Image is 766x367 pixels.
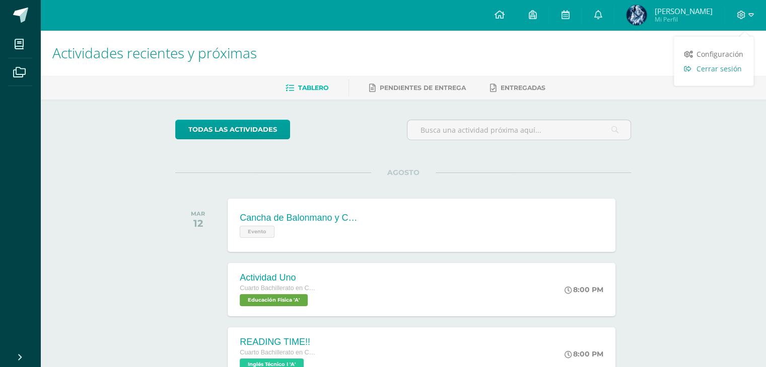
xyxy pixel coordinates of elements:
[240,272,315,283] div: Actividad Uno
[52,43,257,62] span: Actividades recientes y próximas
[565,285,603,294] div: 8:00 PM
[240,337,315,347] div: READING TIME!!
[697,49,743,59] span: Configuración
[626,5,647,25] img: 3353f552e183325ba6eb8ef57ec27830.png
[240,285,315,292] span: Cuarto Bachillerato en CCLL con Orientación en Computación
[674,61,753,76] a: Cerrar sesión
[654,6,712,16] span: [PERSON_NAME]
[240,294,308,306] span: Educación Física 'A'
[501,84,545,91] span: Entregadas
[674,47,753,61] a: Configuración
[380,84,466,91] span: Pendientes de entrega
[565,349,603,358] div: 8:00 PM
[191,210,205,217] div: MAR
[371,168,436,177] span: AGOSTO
[369,80,466,96] a: Pendientes de entrega
[298,84,328,91] span: Tablero
[175,120,290,139] a: todas las Actividades
[490,80,545,96] a: Entregadas
[240,349,315,356] span: Cuarto Bachillerato en CCLL con Orientación en Computación
[240,226,274,238] span: Evento
[407,120,631,140] input: Busca una actividad próxima aquí...
[286,80,328,96] a: Tablero
[191,217,205,229] div: 12
[697,64,742,73] span: Cerrar sesión
[240,213,361,223] div: Cancha de Balonmano y Contenido
[654,15,712,24] span: Mi Perfil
